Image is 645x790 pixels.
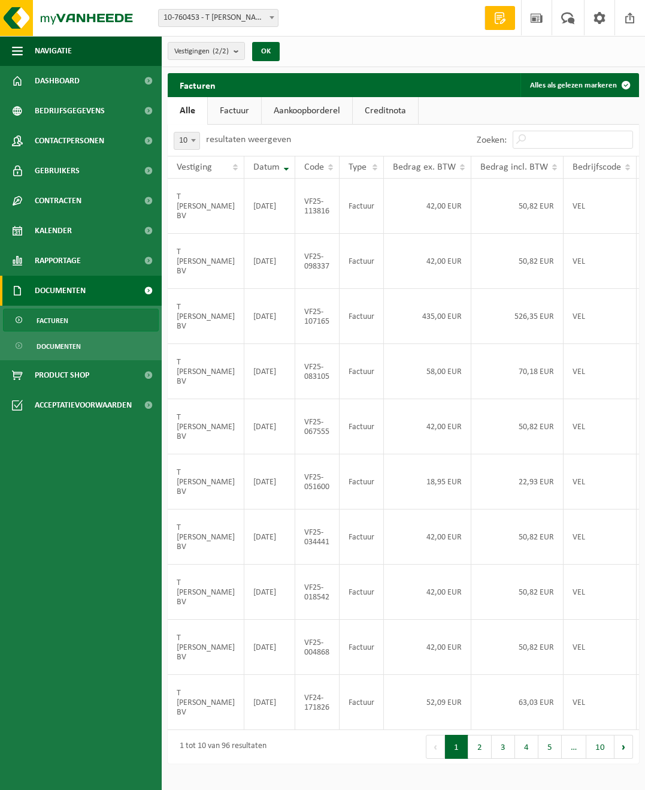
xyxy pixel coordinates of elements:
[213,47,229,55] count: (2/2)
[295,399,340,454] td: VF25-067555
[168,509,244,565] td: T [PERSON_NAME] BV
[564,344,637,399] td: VEL
[471,509,564,565] td: 50,82 EUR
[244,179,295,234] td: [DATE]
[520,73,638,97] button: Alles als gelezen markeren
[174,132,200,150] span: 10
[35,360,89,390] span: Product Shop
[295,179,340,234] td: VF25-113816
[174,736,267,758] div: 1 tot 10 van 96 resultaten
[35,156,80,186] span: Gebruikers
[384,399,471,454] td: 42,00 EUR
[35,276,86,306] span: Documenten
[340,675,384,730] td: Factuur
[177,162,212,172] span: Vestiging
[244,565,295,620] td: [DATE]
[35,216,72,246] span: Kalender
[471,344,564,399] td: 70,18 EUR
[174,132,199,149] span: 10
[244,454,295,509] td: [DATE]
[471,620,564,675] td: 50,82 EUR
[471,675,564,730] td: 63,03 EUR
[37,309,68,332] span: Facturen
[253,162,280,172] span: Datum
[471,234,564,289] td: 50,82 EUR
[35,96,105,126] span: Bedrijfsgegevens
[573,162,621,172] span: Bedrijfscode
[471,565,564,620] td: 50,82 EUR
[168,73,228,97] h2: Facturen
[3,334,159,357] a: Documenten
[564,620,637,675] td: VEL
[295,454,340,509] td: VF25-051600
[304,162,324,172] span: Code
[477,135,507,145] label: Zoeken:
[295,675,340,730] td: VF24-171826
[168,42,245,60] button: Vestigingen(2/2)
[384,565,471,620] td: 42,00 EUR
[340,565,384,620] td: Factuur
[35,186,81,216] span: Contracten
[35,36,72,66] span: Navigatie
[262,97,352,125] a: Aankoopborderel
[37,335,81,358] span: Documenten
[471,289,564,344] td: 526,35 EUR
[562,735,586,759] span: …
[244,675,295,730] td: [DATE]
[564,234,637,289] td: VEL
[538,735,562,759] button: 5
[168,399,244,454] td: T [PERSON_NAME] BV
[3,309,159,331] a: Facturen
[564,565,637,620] td: VEL
[35,390,132,420] span: Acceptatievoorwaarden
[393,162,456,172] span: Bedrag ex. BTW
[174,43,229,61] span: Vestigingen
[168,289,244,344] td: T [PERSON_NAME] BV
[244,509,295,565] td: [DATE]
[244,399,295,454] td: [DATE]
[564,454,637,509] td: VEL
[158,9,278,27] span: 10-760453 - T KINDT BV - EKE
[168,97,207,125] a: Alle
[295,509,340,565] td: VF25-034441
[564,675,637,730] td: VEL
[35,246,81,276] span: Rapportage
[340,234,384,289] td: Factuur
[35,126,104,156] span: Contactpersonen
[426,735,445,759] button: Previous
[445,735,468,759] button: 1
[384,509,471,565] td: 42,00 EUR
[614,735,633,759] button: Next
[564,509,637,565] td: VEL
[492,735,515,759] button: 3
[252,42,280,61] button: OK
[384,234,471,289] td: 42,00 EUR
[480,162,548,172] span: Bedrag incl. BTW
[168,675,244,730] td: T [PERSON_NAME] BV
[244,620,295,675] td: [DATE]
[586,735,614,759] button: 10
[353,97,418,125] a: Creditnota
[244,344,295,399] td: [DATE]
[384,344,471,399] td: 58,00 EUR
[168,234,244,289] td: T [PERSON_NAME] BV
[244,289,295,344] td: [DATE]
[295,565,340,620] td: VF25-018542
[471,179,564,234] td: 50,82 EUR
[564,399,637,454] td: VEL
[340,399,384,454] td: Factuur
[168,565,244,620] td: T [PERSON_NAME] BV
[208,97,261,125] a: Factuur
[168,454,244,509] td: T [PERSON_NAME] BV
[295,344,340,399] td: VF25-083105
[340,289,384,344] td: Factuur
[384,454,471,509] td: 18,95 EUR
[471,454,564,509] td: 22,93 EUR
[384,675,471,730] td: 52,09 EUR
[515,735,538,759] button: 4
[564,179,637,234] td: VEL
[168,620,244,675] td: T [PERSON_NAME] BV
[349,162,367,172] span: Type
[295,234,340,289] td: VF25-098337
[35,66,80,96] span: Dashboard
